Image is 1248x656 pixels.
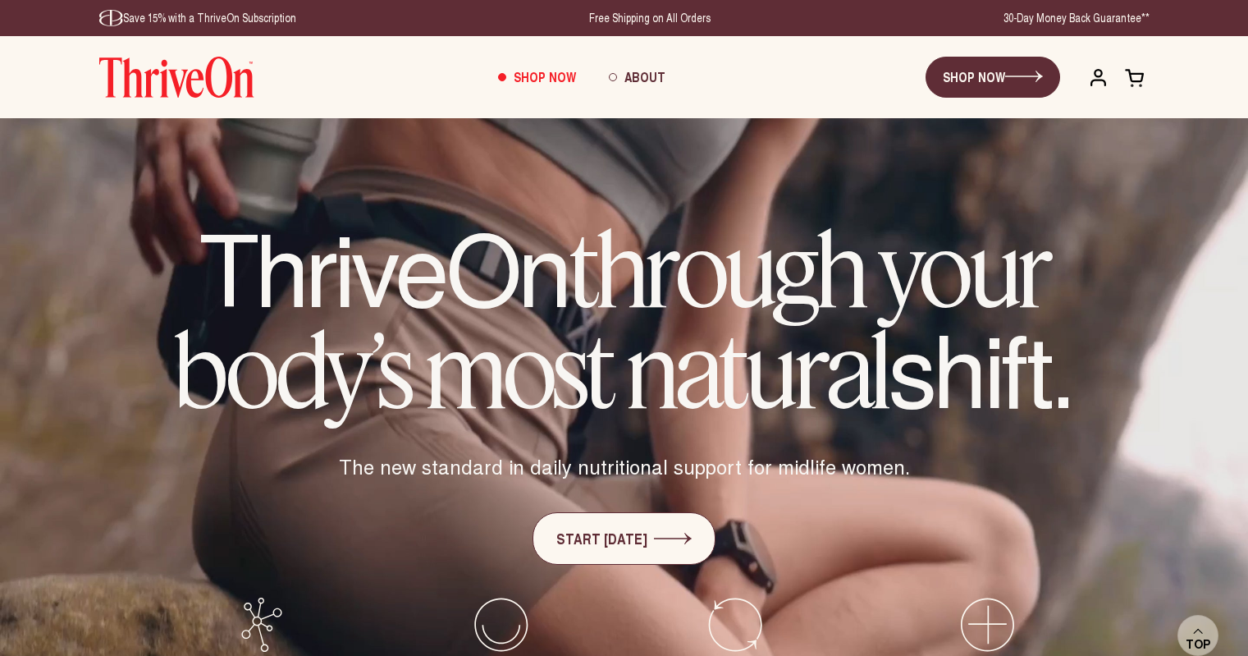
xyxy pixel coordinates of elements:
[339,452,910,480] span: The new standard in daily nutritional support for midlife women.
[514,67,576,86] span: Shop Now
[624,67,665,86] span: About
[533,512,715,565] a: START [DATE]
[1186,637,1210,652] span: Top
[482,55,592,99] a: Shop Now
[99,10,296,26] p: Save 15% with a ThriveOn Subscription
[589,10,711,26] p: Free Shipping on All Orders
[1003,10,1150,26] p: 30-Day Money Back Guarantee**
[926,57,1060,98] a: SHOP NOW
[592,55,682,99] a: About
[132,217,1117,420] h1: ThriveOn shift.
[175,208,1049,434] em: through your body’s most natural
